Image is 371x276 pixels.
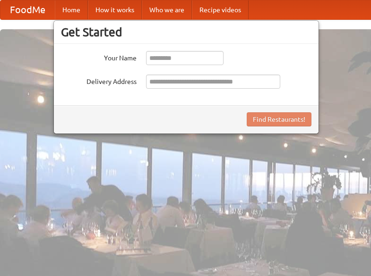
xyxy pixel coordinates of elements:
[0,0,55,19] a: FoodMe
[142,0,192,19] a: Who we are
[61,75,137,86] label: Delivery Address
[247,112,311,126] button: Find Restaurants!
[61,51,137,63] label: Your Name
[61,25,311,39] h3: Get Started
[88,0,142,19] a: How it works
[55,0,88,19] a: Home
[192,0,249,19] a: Recipe videos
